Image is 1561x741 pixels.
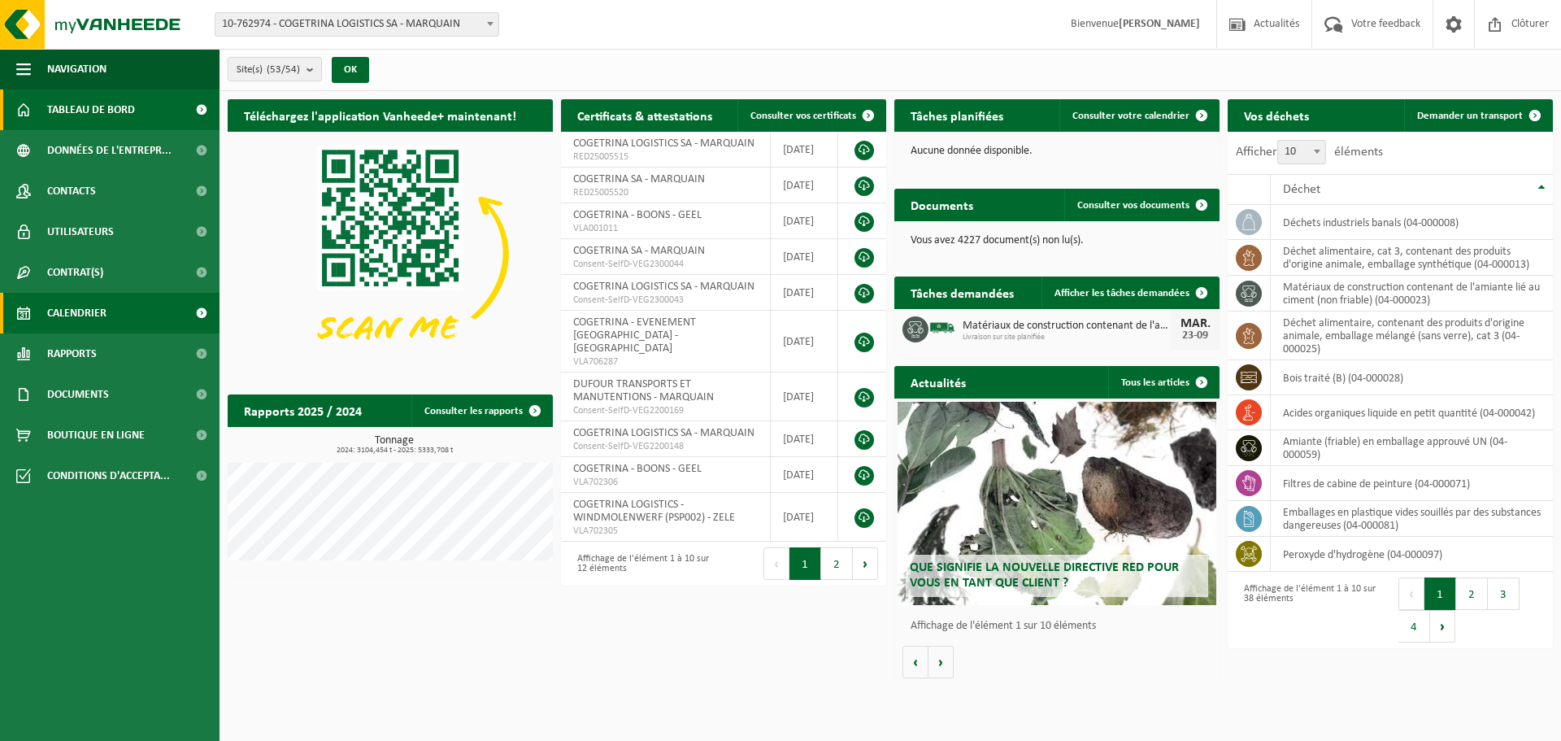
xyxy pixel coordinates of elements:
button: Volgende [928,646,954,678]
h2: Tâches planifiées [894,99,1020,131]
span: VLA706287 [573,355,758,368]
span: COGETRINA LOGISTICS SA - MARQUAIN [573,281,754,293]
span: Contrat(s) [47,252,103,293]
td: [DATE] [771,168,838,203]
div: MAR. [1179,317,1211,330]
td: [DATE] [771,239,838,275]
td: matériaux de construction contenant de l'amiante lié au ciment (non friable) (04-000023) [1271,276,1553,312]
a: Que signifie la nouvelle directive RED pour vous en tant que client ? [898,402,1216,605]
td: amiante (friable) en emballage approuvé UN (04-000059) [1271,430,1553,466]
span: Demander un transport [1417,111,1523,121]
h2: Rapports 2025 / 2024 [228,394,378,426]
span: COGETRINA SA - MARQUAIN [573,173,705,185]
span: COGETRINA LOGISTICS - WINDMOLENWERF (PSP002) - ZELE [573,499,735,524]
span: RED25005515 [573,150,758,163]
h2: Tâches demandées [894,277,1030,308]
span: Consent-SelfD-VEG2200169 [573,404,758,417]
td: déchet alimentaire, cat 3, contenant des produits d'origine animale, emballage synthétique (04-00... [1271,240,1553,276]
h2: Vos déchets [1228,99,1325,131]
td: bois traité (B) (04-000028) [1271,360,1553,395]
span: Déchet [1283,183,1320,196]
td: [DATE] [771,275,838,311]
button: 3 [1488,578,1520,610]
span: 10-762974 - COGETRINA LOGISTICS SA - MARQUAIN [215,12,499,37]
span: COGETRINA LOGISTICS SA - MARQUAIN [573,427,754,439]
a: Tous les articles [1108,366,1218,399]
span: COGETRINA - EVENEMENT [GEOGRAPHIC_DATA] - [GEOGRAPHIC_DATA] [573,316,696,355]
span: Afficher les tâches demandées [1054,288,1189,299]
h3: Tonnage [236,435,553,455]
span: Documents [47,374,109,415]
span: VLA702306 [573,476,758,489]
span: Utilisateurs [47,211,114,252]
span: COGETRINA - BOONS - GEEL [573,463,702,475]
span: Que signifie la nouvelle directive RED pour vous en tant que client ? [910,561,1179,590]
span: Consent-SelfD-VEG2200148 [573,440,758,453]
td: [DATE] [771,203,838,239]
span: 10 [1278,141,1325,163]
span: Consulter votre calendrier [1072,111,1189,121]
span: Consulter vos certificats [750,111,856,121]
img: Download de VHEPlus App [228,132,553,376]
strong: [PERSON_NAME] [1119,18,1200,30]
span: Navigation [47,49,107,89]
div: Affichage de l'élément 1 à 10 sur 12 éléments [569,546,715,582]
span: Matériaux de construction contenant de l'amiante lié au ciment (non friable) [963,320,1171,333]
span: Rapports [47,333,97,374]
span: Site(s) [237,58,300,82]
span: Consent-SelfD-VEG2300044 [573,258,758,271]
span: Calendrier [47,293,107,333]
button: Next [853,547,878,580]
span: VLA001011 [573,222,758,235]
td: Peroxyde d'hydrogène (04-000097) [1271,537,1553,572]
td: [DATE] [771,132,838,168]
button: Previous [763,547,789,580]
td: acides organiques liquide en petit quantité (04-000042) [1271,395,1553,430]
td: déchets industriels banals (04-000008) [1271,205,1553,240]
span: RED25005520 [573,186,758,199]
span: COGETRINA LOGISTICS SA - MARQUAIN [573,137,754,150]
span: COGETRINA - BOONS - GEEL [573,209,702,221]
span: Consent-SelfD-VEG2300043 [573,294,758,307]
span: Conditions d'accepta... [47,455,170,496]
span: Tableau de bord [47,89,135,130]
a: Consulter vos documents [1064,189,1218,221]
span: 10 [1277,140,1326,164]
button: 1 [789,547,821,580]
td: [DATE] [771,457,838,493]
td: [DATE] [771,311,838,373]
h2: Documents [894,189,989,220]
a: Demander un transport [1404,99,1551,132]
span: COGETRINA SA - MARQUAIN [573,245,705,257]
span: Consulter vos documents [1077,200,1189,211]
p: Vous avez 4227 document(s) non lu(s). [911,235,1203,246]
count: (53/54) [267,64,300,75]
a: Consulter votre calendrier [1059,99,1218,132]
h2: Téléchargez l'application Vanheede+ maintenant! [228,99,533,131]
button: Previous [1398,578,1424,610]
a: Consulter vos certificats [737,99,885,132]
img: BL-SO-LV [928,314,956,342]
td: [DATE] [771,373,838,421]
td: [DATE] [771,493,838,542]
button: 2 [821,547,853,580]
td: emballages en plastique vides souillés par des substances dangereuses (04-000081) [1271,501,1553,537]
button: 2 [1456,578,1488,610]
h2: Actualités [894,366,982,398]
h2: Certificats & attestations [561,99,728,131]
div: 23-09 [1179,330,1211,342]
td: filtres de cabine de peinture (04-000071) [1271,466,1553,501]
span: VLA702305 [573,525,758,538]
span: Livraison sur site planifiée [963,333,1171,342]
button: 4 [1398,610,1430,643]
a: Afficher les tâches demandées [1041,277,1218,309]
span: Données de l'entrepr... [47,130,172,171]
span: 2024: 3104,454 t - 2025: 5333,708 t [236,447,553,455]
div: Affichage de l'élément 1 à 10 sur 38 éléments [1236,576,1382,644]
button: OK [332,57,369,83]
span: 10-762974 - COGETRINA LOGISTICS SA - MARQUAIN [215,13,498,36]
button: Site(s)(53/54) [228,57,322,81]
span: Boutique en ligne [47,415,145,455]
label: Afficher éléments [1236,146,1383,159]
a: Consulter les rapports [411,394,551,427]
